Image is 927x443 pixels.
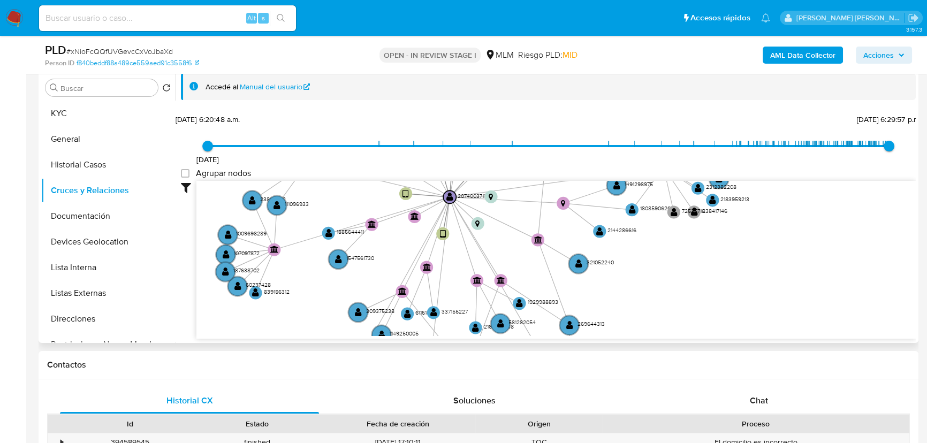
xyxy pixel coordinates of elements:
[906,25,922,34] span: 3.157.3
[335,254,342,263] text: 
[66,46,173,57] span: # xNioFcQQfUVGevcCxVoJbaXd
[206,82,238,92] span: Accedé al
[497,276,505,284] text: 
[453,394,495,407] span: Soluciones
[575,259,582,268] text: 
[201,418,313,429] div: Estado
[691,207,698,216] text: 
[473,276,481,284] text: 
[587,258,614,266] text: 321052240
[285,200,309,208] text: 111096933
[234,249,260,257] text: 107097872
[402,189,409,198] text: 
[390,330,419,338] text: 1149250005
[763,47,843,64] button: AML Data Collector
[222,267,229,276] text: 
[368,220,376,227] text: 
[458,192,485,200] text: 2074003711
[60,83,154,93] input: Buscar
[483,418,595,429] div: Origen
[270,246,278,253] text: 
[857,114,921,125] span: [DATE] 6:29:57 p.m.
[796,13,905,23] p: michelleangelica.rodriguez@mercadolibre.com.mx
[176,114,240,125] span: [DATE] 6:20:48 a.m.
[750,394,768,407] span: Chat
[489,193,493,201] text: 
[74,418,186,429] div: Id
[246,281,271,289] text: 60237428
[761,13,770,22] a: Notificaciones
[485,49,514,61] div: MLM
[337,228,364,236] text: 1885644411
[578,320,605,328] text: 269644313
[863,47,894,64] span: Acciones
[181,169,189,178] input: Agrupar nodos
[516,299,523,308] text: 
[695,183,702,192] text: 
[264,287,290,295] text: 839156312
[442,307,468,315] text: 337155227
[610,418,902,429] div: Proceso
[249,195,256,204] text: 
[629,205,636,214] text: 
[518,49,578,61] span: Riesgo PLD:
[166,394,212,407] span: Historial CX
[415,308,439,316] text: 611514249
[908,12,919,24] a: Salir
[446,192,453,201] text: 
[682,207,705,215] text: 72535716
[527,298,558,306] text: 1929988893
[240,82,310,92] a: Manual del usuario
[770,47,835,64] b: AML Data Collector
[690,12,750,24] span: Accesos rápidos
[561,200,565,207] text: 
[379,48,481,63] p: OPEN - IN REVIEW STAGE I
[404,309,411,318] text: 
[439,229,446,238] text: 
[41,280,175,306] button: Listas Externas
[41,152,175,178] button: Historial Casos
[234,281,241,291] text: 
[596,226,603,235] text: 
[50,83,58,92] button: Buscar
[233,266,260,274] text: 187638702
[270,11,292,26] button: search-icon
[706,183,736,191] text: 2312382208
[325,228,332,237] text: 
[720,195,749,203] text: 2183959213
[41,178,175,203] button: Cruces y Relaciones
[41,255,175,280] button: Lista Interna
[640,204,671,212] text: 1808590626
[45,58,74,68] b: Person ID
[39,11,296,25] input: Buscar usuario o caso...
[273,201,280,210] text: 
[625,180,653,188] text: 1491298975
[563,49,578,61] span: MID
[346,254,374,262] text: 1547561730
[252,288,259,297] text: 
[45,41,66,58] b: PLD
[162,83,171,95] button: Volver al orden por defecto
[613,180,620,189] text: 
[41,332,175,357] button: Restricciones Nuevo Mundo
[497,319,504,328] text: 
[223,250,230,259] text: 
[534,235,542,243] text: 
[262,13,265,23] span: s
[398,287,406,295] text: 
[727,173,754,181] text: 487125424
[709,195,716,204] text: 
[671,207,678,216] text: 
[41,229,175,255] button: Devices Geolocation
[566,320,573,330] text: 
[41,101,175,126] button: KYC
[355,307,362,316] text: 
[260,195,286,203] text: 238614312
[247,13,256,23] span: Alt
[856,47,912,64] button: Acciones
[423,263,431,270] text: 
[508,318,536,326] text: 581282054
[47,360,910,370] h1: Contactos
[472,323,479,332] text: 
[41,126,175,152] button: General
